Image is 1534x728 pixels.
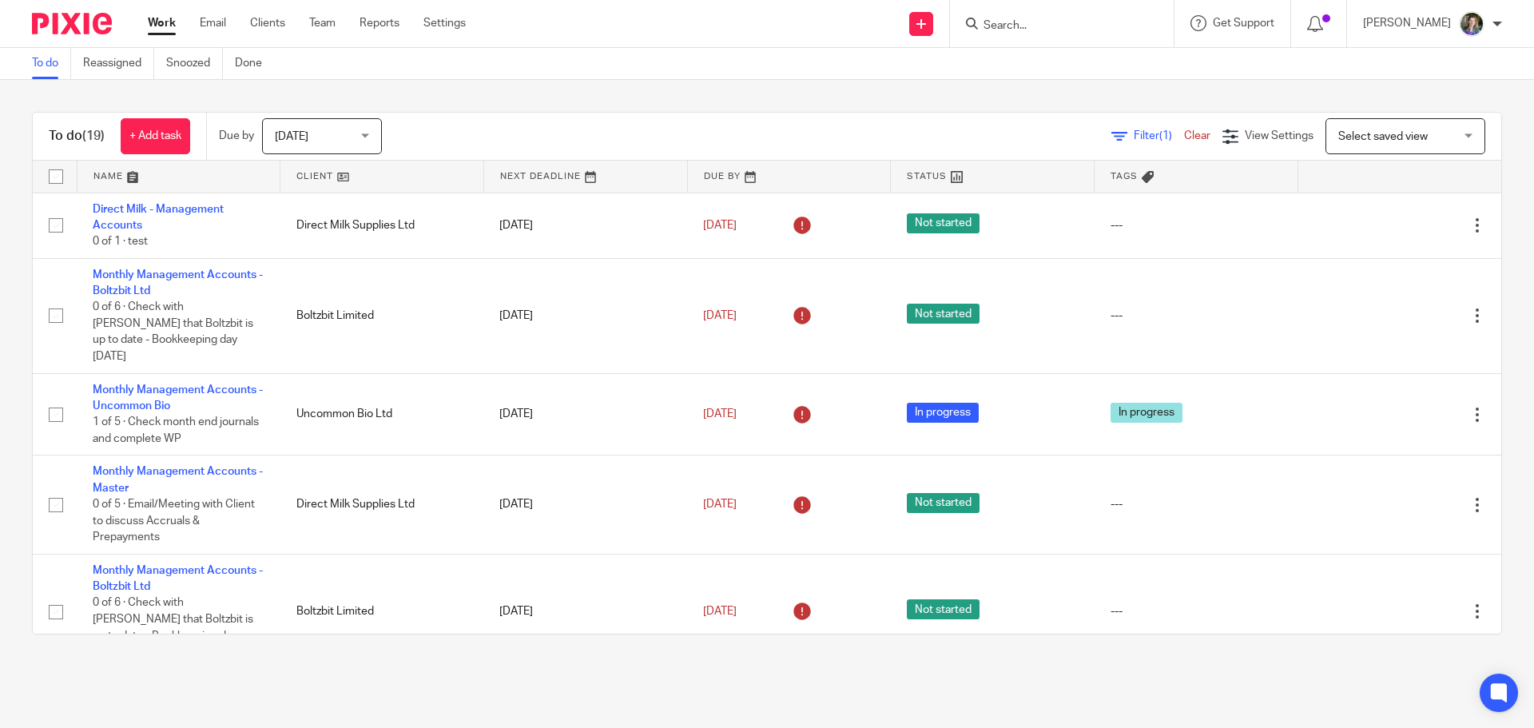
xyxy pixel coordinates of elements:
[1111,172,1138,181] span: Tags
[982,19,1126,34] input: Search
[703,606,737,617] span: [DATE]
[280,193,484,258] td: Direct Milk Supplies Ltd
[309,15,336,31] a: Team
[32,48,71,79] a: To do
[703,499,737,510] span: [DATE]
[1111,403,1182,423] span: In progress
[93,598,253,658] span: 0 of 6 · Check with [PERSON_NAME] that Boltzbit is up to date - Bookkeeping day [DATE]
[280,455,484,554] td: Direct Milk Supplies Ltd
[200,15,226,31] a: Email
[93,269,263,296] a: Monthly Management Accounts - Boltzbit Ltd
[360,15,399,31] a: Reports
[703,408,737,420] span: [DATE]
[1159,130,1172,141] span: (1)
[93,565,263,592] a: Monthly Management Accounts - Boltzbit Ltd
[93,302,253,363] span: 0 of 6 · Check with [PERSON_NAME] that Boltzbit is up to date - Bookkeeping day [DATE]
[1134,130,1184,141] span: Filter
[49,128,105,145] h1: To do
[907,599,980,619] span: Not started
[907,403,979,423] span: In progress
[907,304,980,324] span: Not started
[235,48,274,79] a: Done
[280,258,484,373] td: Boltzbit Limited
[1111,217,1282,233] div: ---
[93,466,263,493] a: Monthly Management Accounts - Master
[703,310,737,321] span: [DATE]
[907,213,980,233] span: Not started
[1245,130,1313,141] span: View Settings
[93,499,255,543] span: 0 of 5 · Email/Meeting with Client to discuss Accruals & Prepayments
[250,15,285,31] a: Clients
[121,118,190,154] a: + Add task
[483,455,687,554] td: [DATE]
[93,204,224,231] a: Direct Milk - Management Accounts
[1338,131,1428,142] span: Select saved view
[1111,496,1282,512] div: ---
[483,373,687,455] td: [DATE]
[219,128,254,144] p: Due by
[280,554,484,669] td: Boltzbit Limited
[93,384,263,412] a: Monthly Management Accounts - Uncommon Bio
[483,554,687,669] td: [DATE]
[1184,130,1210,141] a: Clear
[83,48,154,79] a: Reassigned
[93,236,148,247] span: 0 of 1 · test
[1213,18,1274,29] span: Get Support
[148,15,176,31] a: Work
[423,15,466,31] a: Settings
[483,193,687,258] td: [DATE]
[483,258,687,373] td: [DATE]
[166,48,223,79] a: Snoozed
[1363,15,1451,31] p: [PERSON_NAME]
[82,129,105,142] span: (19)
[275,131,308,142] span: [DATE]
[32,13,112,34] img: Pixie
[280,373,484,455] td: Uncommon Bio Ltd
[1459,11,1484,37] img: 1530183611242%20(1).jpg
[93,417,259,445] span: 1 of 5 · Check month end journals and complete WP
[703,220,737,231] span: [DATE]
[1111,308,1282,324] div: ---
[907,493,980,513] span: Not started
[1111,603,1282,619] div: ---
